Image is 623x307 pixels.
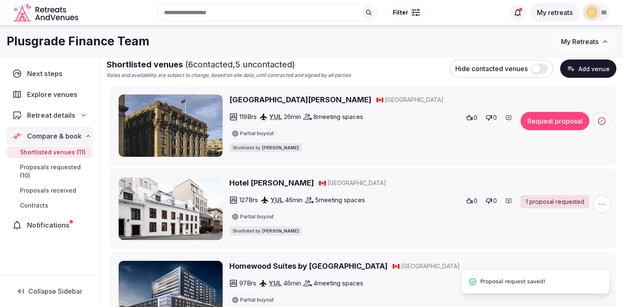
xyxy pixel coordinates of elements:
svg: Retreats and Venues company logo [13,3,80,22]
button: Request proposal [521,112,589,130]
p: Rates and availability are subject to change, based on site data, until contracted and signed by ... [107,72,351,79]
span: [GEOGRAPHIC_DATA] [401,262,460,270]
a: Contracts [7,200,92,211]
span: Explore venues [27,89,81,99]
a: Next steps [7,65,92,82]
button: 0 [483,195,499,207]
a: Visit the homepage [13,3,80,22]
span: [PERSON_NAME] [262,145,299,151]
div: Shortlisted by [229,143,302,152]
a: [GEOGRAPHIC_DATA][PERSON_NAME] [229,94,371,105]
a: Explore venues [7,86,92,103]
button: Collapse Sidebar [7,282,92,300]
span: Compare & book [27,131,82,141]
button: My Retreats [553,31,616,52]
span: Shortlisted venues [107,59,295,69]
img: St Paul Hotel [119,94,223,157]
div: Shortlisted by [229,226,302,235]
span: 0 [474,197,477,205]
span: 🇨🇦 [319,179,326,186]
button: My retreats [530,3,580,22]
span: 0 [493,197,497,205]
button: Add venue [560,59,616,78]
span: ( 6 contacted, 5 uncontacted) [185,59,295,69]
button: 🇨🇦 [319,179,326,187]
button: 🇨🇦 [392,262,400,270]
span: 4 meeting spaces [313,279,363,287]
button: 0 [483,112,499,124]
a: Proposals received [7,185,92,196]
span: 46 min [285,196,303,204]
span: 46 min [283,279,301,287]
span: Proposals requested (10) [20,163,89,180]
span: Contracts [20,201,48,210]
span: [GEOGRAPHIC_DATA] [385,96,444,104]
a: Proposals requested (10) [7,161,92,181]
span: Proposal request saved! [480,277,546,287]
span: Filter [393,8,408,17]
span: 🇨🇦 [376,96,383,103]
span: 8 meeting spaces [313,112,363,121]
button: 0 [464,112,480,124]
a: YUL [271,196,283,204]
span: 127 Brs [239,196,258,204]
span: 119 Brs [239,112,257,121]
span: [PERSON_NAME] [262,228,299,234]
a: YUL [269,279,282,287]
span: 0 [474,114,477,122]
span: Partial buyout [240,297,274,302]
a: Notifications [7,216,92,234]
span: [GEOGRAPHIC_DATA] [328,179,386,187]
a: Homewood Suites by [GEOGRAPHIC_DATA] [229,261,387,271]
span: Next steps [27,69,66,79]
a: 1 proposal requested [521,195,589,208]
span: Proposals received [20,186,76,195]
span: 26 min [284,112,301,121]
button: 🇨🇦 [376,96,383,104]
button: 0 [464,195,480,207]
span: Notifications [27,220,73,230]
h1: Plusgrade Finance Team [7,33,149,50]
span: 97 Brs [239,279,256,287]
span: My Retreats [561,37,598,46]
button: Filter [387,5,425,20]
span: Shortlisted venues (11) [20,148,86,156]
span: Partial buyout [240,131,274,136]
span: Hide contacted venues [455,64,528,73]
span: Partial buyout [240,214,274,219]
img: Hotel William Gray [119,178,223,240]
a: Hotel [PERSON_NAME] [229,178,314,188]
span: Collapse Sidebar [28,287,82,295]
a: YUL [269,113,282,121]
img: mana.vakili [586,7,598,18]
span: Retreat details [27,110,75,120]
a: Shortlisted venues (11) [7,146,92,158]
a: My retreats [530,8,580,17]
span: 5 meeting spaces [315,196,365,204]
span: 0 [493,114,497,122]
